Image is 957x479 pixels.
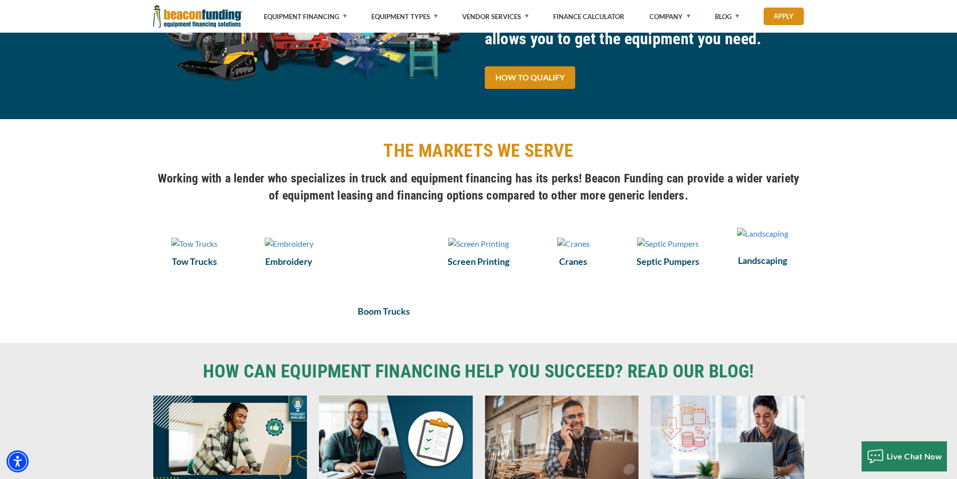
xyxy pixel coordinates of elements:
[248,237,331,250] a: Embroidery
[319,441,460,450] a: How to Get Equipment Financing in [DATE]?
[153,170,804,204] h4: Working with a lender who specializes in truck and equipment financing has its perks! Beacon Fund...
[862,441,947,471] button: Live Chat Now
[532,255,615,268] a: Cranes
[265,238,313,250] img: Embroidery
[153,237,236,250] a: Tow Trucks
[153,441,290,462] a: What is an Equipment Finance Agreement (EFA)?
[485,346,639,432] img: Can I Get Equipment Financing for Used Equipment?
[651,441,782,462] a: The Power of Low Monthly Payments for Selling Equipment
[448,238,509,250] img: Screen Printing
[153,255,236,268] a: Tow Trucks
[248,255,331,268] a: Embroidery
[171,238,218,250] img: Tow Trucks
[532,237,615,250] a: Cranes
[764,8,804,25] a: Apply
[319,346,473,432] img: How to Get Equipment Financing in 2025?
[153,346,307,432] img: What is an Equipment Finance Agreement (EFA)?
[357,238,410,250] img: Boom Trucks
[651,346,804,432] img: The Power of Low Monthly Payments for Selling Equipment
[485,441,614,462] a: Can I Get Equipment Financing for Used Equipment?
[7,450,29,472] div: Accessibility Menu
[721,254,804,267] a: Landscaping
[485,66,575,89] a: HOW TO QUALIFY
[437,237,520,250] a: Screen Printing
[626,237,709,250] a: Septic Pumpers
[557,238,590,250] img: Cranes
[437,255,520,268] a: Screen Printing
[626,255,709,268] a: Septic Pumpers
[153,313,804,331] a: HOW CAN EQUIPMENT FINANCING HELP YOU SUCCEED? READ OUR BLOG!
[153,139,804,162] h2: THE MARKETS WE SERVE
[887,451,942,461] span: Live Chat Now
[737,228,788,240] img: Landscaping
[343,237,426,250] a: Boom Trucks
[721,237,804,249] a: Landscaping
[637,238,699,250] img: Septic Pumpers
[343,255,426,268] a: Boom Trucks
